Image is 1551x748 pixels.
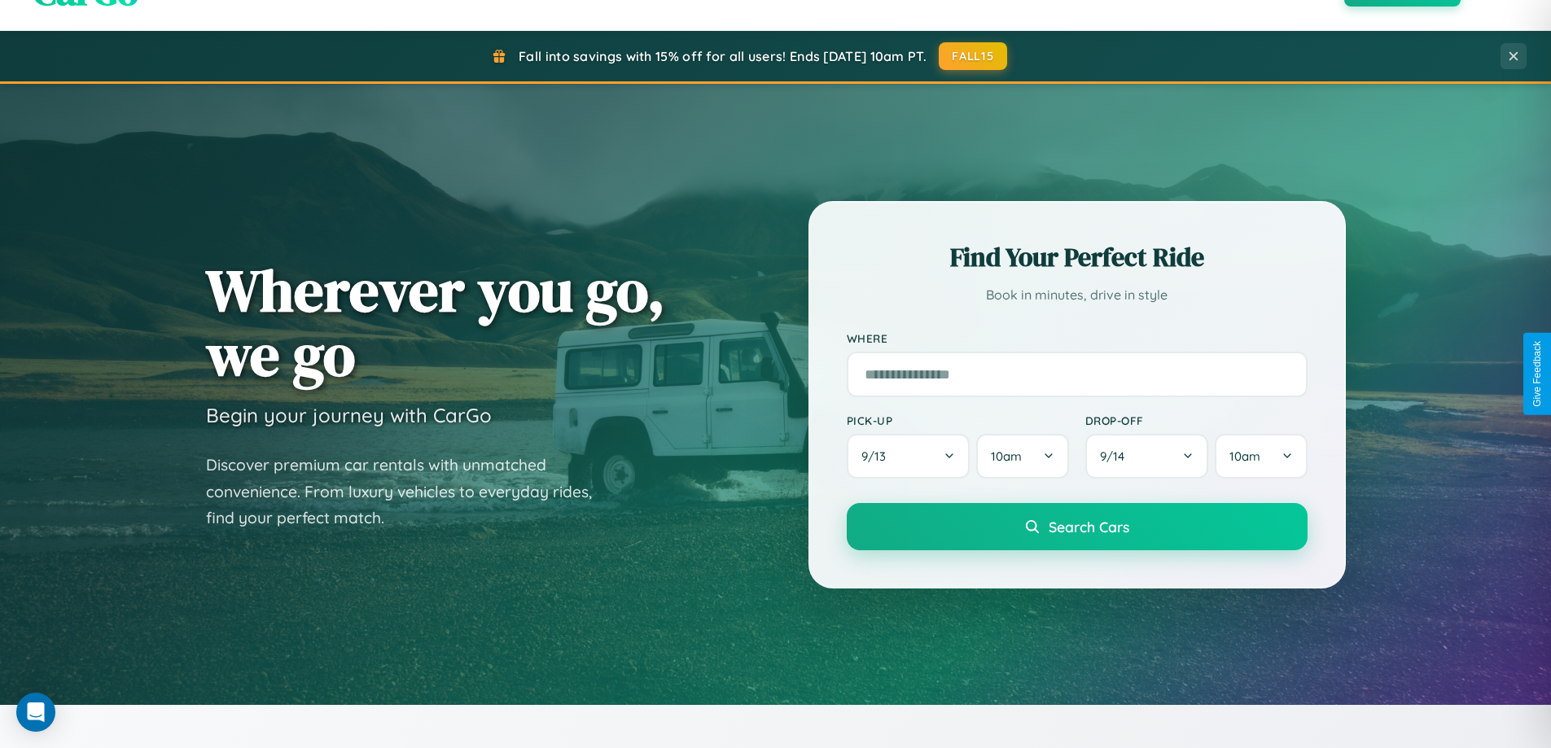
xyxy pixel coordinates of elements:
label: Drop-off [1085,413,1308,427]
p: Book in minutes, drive in style [847,283,1308,307]
span: 9 / 13 [861,448,894,464]
div: Give Feedback [1531,341,1543,407]
label: Where [847,331,1308,345]
p: Discover premium car rentals with unmatched convenience. From luxury vehicles to everyday rides, ... [206,452,613,531]
div: Open Intercom Messenger [16,693,55,732]
span: 10am [1229,448,1260,464]
h2: Find Your Perfect Ride [847,239,1308,275]
button: 9/14 [1085,434,1209,479]
span: Fall into savings with 15% off for all users! Ends [DATE] 10am PT. [519,48,927,64]
label: Pick-up [847,413,1069,427]
h1: Wherever you go, we go [206,258,665,387]
span: 9 / 14 [1100,448,1133,464]
span: Search Cars [1049,518,1129,536]
button: 10am [1215,434,1307,479]
button: 10am [976,434,1068,479]
h3: Begin your journey with CarGo [206,403,492,427]
button: 9/13 [847,434,970,479]
span: 10am [991,448,1022,464]
button: Search Cars [847,503,1308,550]
button: FALL15 [939,42,1007,70]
